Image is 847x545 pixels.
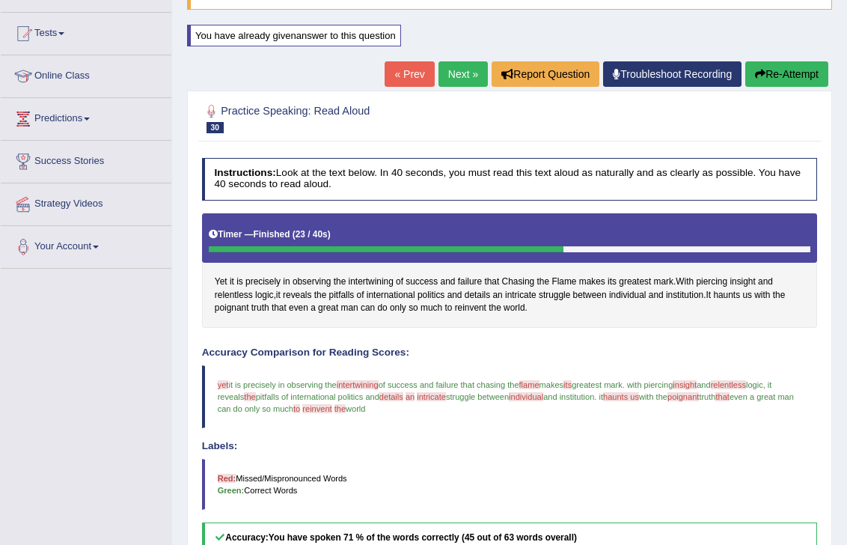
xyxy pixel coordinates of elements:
span: greatest mark [572,380,623,389]
span: and [697,380,710,389]
a: « Prev [385,61,434,87]
span: Click to see word definition [619,275,651,289]
span: to [293,404,300,413]
span: Click to see word definition [676,275,694,289]
span: Click to see word definition [458,275,482,289]
span: Click to see word definition [713,289,740,302]
span: Click to see word definition [396,275,403,289]
span: Click to see word definition [293,275,331,289]
span: Click to see word definition [502,275,535,289]
span: Click to see word definition [245,275,281,289]
span: world [346,404,365,413]
span: Click to see word definition [272,302,287,315]
button: Re-Attempt [745,61,828,87]
button: Report Question [492,61,599,87]
b: Red: [218,474,236,483]
h4: Accuracy Comparison for Reading Scores: [202,347,818,359]
a: Success Stories [1,141,171,178]
span: Click to see word definition [455,302,486,315]
span: intricate [417,392,446,401]
span: Click to see word definition [773,289,786,302]
a: Your Account [1,226,171,264]
h5: Timer — [209,230,330,240]
span: flame [519,380,539,389]
span: of success and failure that chasing the [379,380,519,389]
span: with piercing [627,380,673,389]
span: Click to see word definition [579,275,605,289]
span: yet [218,380,229,389]
span: Click to see word definition [444,302,452,315]
span: it [599,392,603,401]
b: 23 / 40s [296,229,328,240]
span: Click to see word definition [390,302,406,315]
span: Click to see word definition [251,302,269,315]
span: and institution [543,392,594,401]
span: Click to see word definition [649,289,664,302]
a: Next » [438,61,488,87]
span: Click to see word definition [406,275,438,289]
span: Click to see word definition [283,275,290,289]
h4: Labels: [202,441,818,452]
span: Click to see word definition [742,289,752,302]
span: Click to see word definition [236,275,243,289]
span: Click to see word definition [318,302,338,315]
span: Click to see word definition [608,275,617,289]
span: Click to see word definition [441,275,456,289]
span: Click to see word definition [573,289,607,302]
span: Click to see word definition [539,289,570,302]
span: relentless [711,380,746,389]
span: Click to see word definition [696,275,727,289]
span: individual [509,392,543,401]
span: Click to see word definition [537,275,550,289]
span: Click to see word definition [311,302,316,315]
span: Click to see word definition [447,289,462,302]
span: Click to see word definition [654,275,673,289]
a: Strategy Videos [1,183,171,221]
span: it is precisely in observing the [228,380,336,389]
span: Click to see word definition [255,289,273,302]
span: logic [746,380,763,389]
span: Click to see word definition [230,275,234,289]
span: Click to see word definition [484,275,499,289]
span: its [563,380,572,389]
div: You have already given answer to this question [187,25,401,46]
span: Click to see word definition [283,289,311,302]
h4: Look at the text below. In 40 seconds, you must read this text aloud as naturally and as clearly ... [202,158,818,201]
span: Click to see word definition [215,302,249,315]
span: intertwining [337,380,379,389]
span: , [763,380,765,389]
span: Click to see word definition [361,302,375,315]
span: Click to see word definition [314,289,327,302]
span: an [406,392,415,401]
b: Finished [254,229,290,240]
span: Click to see word definition [349,275,394,289]
b: Green: [218,486,245,495]
b: You have spoken 71 % of the words correctly (45 out of 63 words overall) [269,532,577,543]
b: ( [293,229,296,240]
span: Click to see word definition [730,275,755,289]
span: Click to see word definition [504,302,525,315]
span: Click to see word definition [758,275,773,289]
span: details [379,392,403,401]
span: Click to see word definition [418,289,444,302]
a: Tests [1,13,171,50]
span: struggle between [446,392,509,401]
span: Click to see word definition [421,302,442,315]
span: makes [539,380,564,389]
span: Click to see word definition [367,289,415,302]
span: Click to see word definition [357,289,364,302]
span: Click to see word definition [377,302,387,315]
blockquote: Missed/Mispronounced Words Correct Words [202,459,818,510]
span: insight [673,380,697,389]
span: Click to see word definition [341,302,358,315]
span: Click to see word definition [215,275,227,289]
span: Click to see word definition [666,289,703,302]
span: reinvent [302,404,331,413]
span: Click to see word definition [609,289,646,302]
b: ) [328,229,331,240]
span: . [594,392,596,401]
span: . [623,380,625,389]
span: Click to see word definition [276,289,281,302]
span: Click to see word definition [409,302,418,315]
span: poignant [667,392,699,401]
